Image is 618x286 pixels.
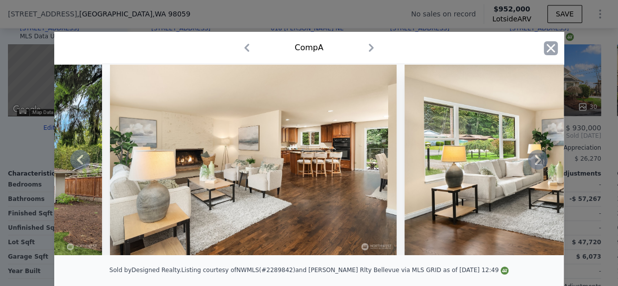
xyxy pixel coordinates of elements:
div: Sold by Designed Realty . [109,267,182,274]
img: NWMLS Logo [501,267,509,275]
img: Property Img [110,64,397,255]
div: Listing courtesy of NWMLS (#2289842) and [PERSON_NAME] Rlty Bellevue via MLS GRID as of [DATE] 12:49 [181,267,509,274]
div: Comp A [295,42,323,54]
